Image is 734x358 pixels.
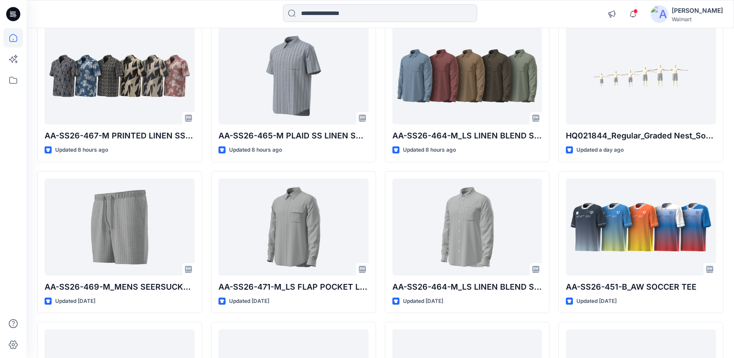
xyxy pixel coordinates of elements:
p: Updated a day ago [576,145,624,155]
p: AA-SS26-451-B_AW SOCCER TEE [566,281,716,293]
p: Updated 8 hours ago [403,145,456,155]
a: AA-SS26-469-M_MENS SEERSUCKER PULL-ON SHORT [45,179,195,276]
div: [PERSON_NAME] [672,5,723,16]
p: Updated [DATE] [55,297,95,306]
div: Walmart [672,16,723,22]
p: AA-SS26-469-M_MENS SEERSUCKER PULL-ON SHORT [45,281,195,293]
img: avatar [651,5,668,23]
p: Updated 8 hours ago [55,145,108,155]
p: HQ021844_Regular_Graded Nest_Soft Cargo Short -15 [566,130,716,142]
a: AA-SS26-467-M PRINTED LINEN SS CAMP SHIRT [45,27,195,124]
a: AA-SS26-471-M_LS FLAP POCKET LINEN SHIRT- [218,179,369,276]
a: AA-SS26-451-B_AW SOCCER TEE [566,179,716,276]
a: AA-SS26-464-M_LS LINEN BLEND SHIRT-PIGMENT DYE- [392,27,542,124]
p: Updated [DATE] [403,297,443,306]
a: AA-SS26-465-M PLAID SS LINEN SHIRT [218,27,369,124]
p: AA-SS26-465-M PLAID SS LINEN SHIRT [218,130,369,142]
p: Updated [DATE] [576,297,617,306]
p: AA-SS26-464-M_LS LINEN BLEND SHIRT-PIGMENT DYE- [392,281,542,293]
a: HQ021844_Regular_Graded Nest_Soft Cargo Short -15 [566,27,716,124]
a: AA-SS26-464-M_LS LINEN BLEND SHIRT-PIGMENT DYE- [392,179,542,276]
p: AA-SS26-471-M_LS FLAP POCKET LINEN SHIRT- [218,281,369,293]
p: Updated 8 hours ago [229,145,282,155]
p: AA-SS26-464-M_LS LINEN BLEND SHIRT-PIGMENT DYE- [392,130,542,142]
p: Updated [DATE] [229,297,269,306]
p: AA-SS26-467-M PRINTED LINEN SS CAMP SHIRT [45,130,195,142]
